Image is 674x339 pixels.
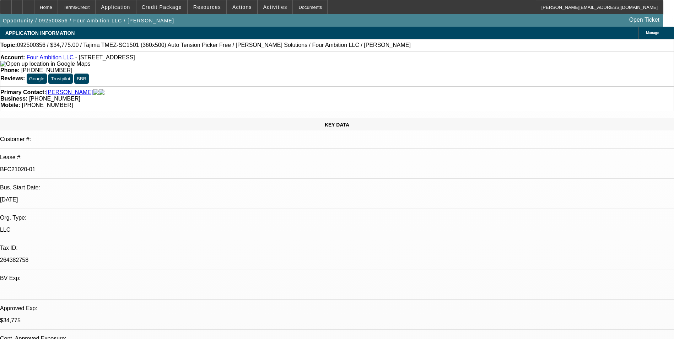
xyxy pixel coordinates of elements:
[258,0,293,14] button: Activities
[227,0,257,14] button: Actions
[0,61,90,67] a: View Google Maps
[325,122,349,128] span: KEY DATA
[0,67,20,73] strong: Phone:
[0,42,17,48] strong: Topic:
[263,4,287,10] span: Activities
[0,61,90,67] img: Open up location in Google Maps
[46,89,93,96] a: [PERSON_NAME]
[74,74,89,84] button: BBB
[0,89,46,96] strong: Primary Contact:
[101,4,130,10] span: Application
[99,89,104,96] img: linkedin-icon.png
[93,89,99,96] img: facebook-icon.png
[0,102,20,108] strong: Mobile:
[27,74,47,84] button: Google
[96,0,135,14] button: Application
[193,4,221,10] span: Resources
[142,4,182,10] span: Credit Package
[188,0,226,14] button: Resources
[646,31,659,35] span: Manage
[3,18,174,23] span: Opportunity / 092500356 / Four Ambition LLC / [PERSON_NAME]
[0,96,27,102] strong: Business:
[75,54,135,60] span: - [STREET_ADDRESS]
[626,14,662,26] a: Open Ticket
[0,75,25,81] strong: Reviews:
[136,0,187,14] button: Credit Package
[232,4,252,10] span: Actions
[21,67,72,73] span: [PHONE_NUMBER]
[17,42,411,48] span: 092500356 / $34,775.00 / Tajima TMEZ-SC1501 (360x500) Auto Tension Picker Free / [PERSON_NAME] So...
[0,54,25,60] strong: Account:
[27,54,74,60] a: Four Ambition LLC
[48,74,72,84] button: Trustpilot
[5,30,75,36] span: APPLICATION INFORMATION
[22,102,73,108] span: [PHONE_NUMBER]
[29,96,80,102] span: [PHONE_NUMBER]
